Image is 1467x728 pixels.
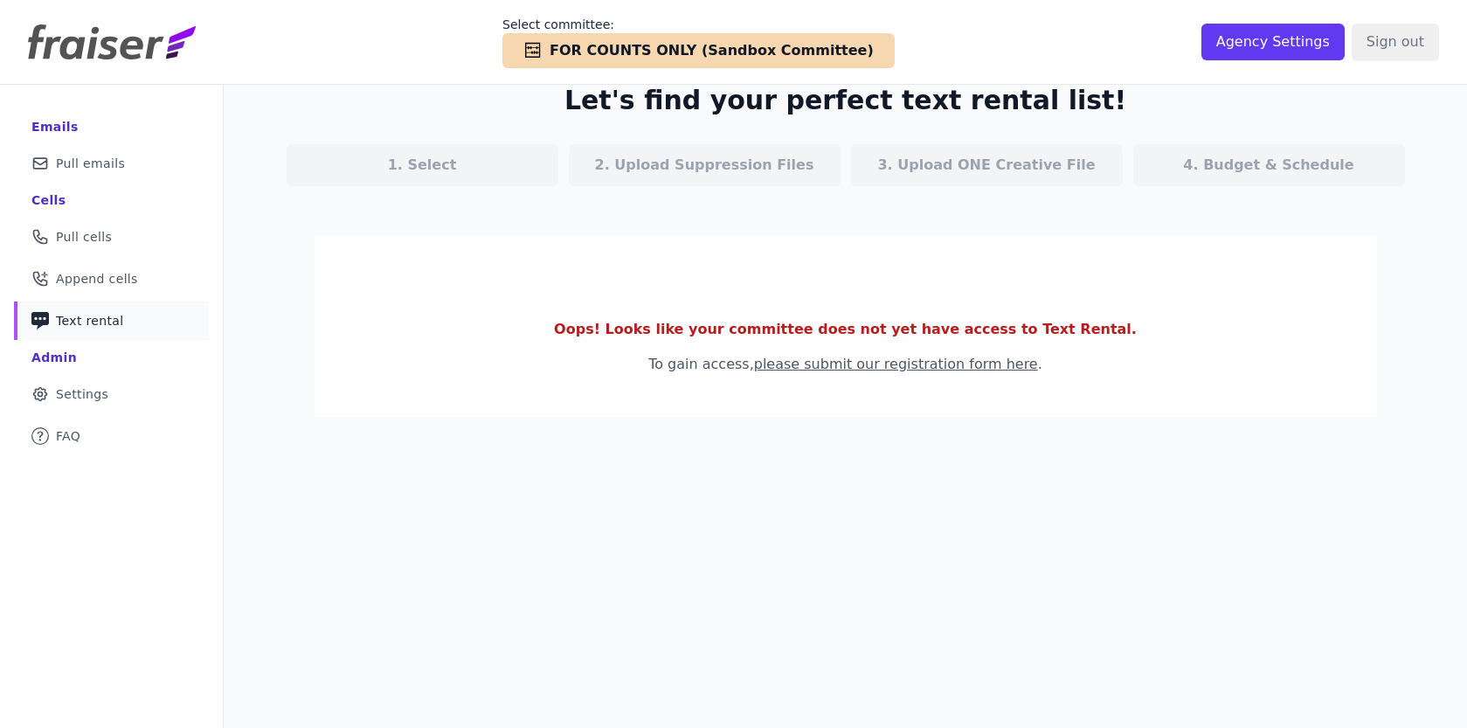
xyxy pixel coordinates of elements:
[564,85,1126,116] h2: Let's find your perfect text rental list!
[14,417,209,455] a: FAQ
[877,155,1095,176] p: 3. Upload ONE Creative File
[343,354,1349,375] p: To gain access, .
[388,155,457,176] p: 1. Select
[595,155,814,176] p: 2. Upload Suppression Files
[1352,24,1439,60] input: Sign out
[56,385,108,403] span: Settings
[14,260,209,298] a: Append cells
[56,270,138,288] span: Append cells
[502,16,895,33] p: Select committee:
[14,144,209,183] a: Pull emails
[56,312,124,329] span: Text rental
[31,349,77,366] div: Admin
[31,191,66,209] div: Cells
[56,427,80,445] span: FAQ
[754,356,1038,372] a: please submit our registration form here
[550,40,874,61] span: FOR COUNTS ONLY (Sandbox Committee)
[14,302,209,340] a: Text rental
[14,218,209,256] a: Pull cells
[1183,155,1353,176] p: 4. Budget & Schedule
[14,375,209,413] a: Settings
[343,319,1349,340] p: Oops! Looks like your committee does not yet have access to Text Rental.
[1201,24,1345,60] input: Agency Settings
[28,24,196,59] img: Fraiser Logo
[502,16,895,68] a: Select committee: FOR COUNTS ONLY (Sandbox Committee)
[31,118,79,135] div: Emails
[56,155,125,172] span: Pull emails
[56,228,112,246] span: Pull cells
